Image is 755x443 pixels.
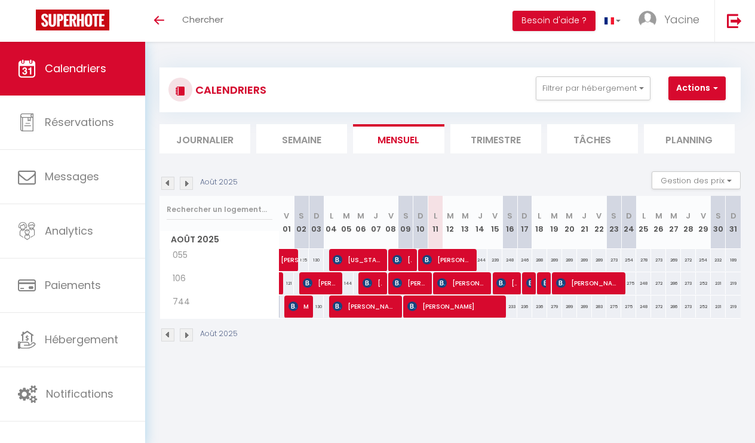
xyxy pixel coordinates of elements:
div: 239 [487,249,502,271]
div: 246 [517,249,532,271]
span: [PERSON_NAME] [556,272,621,294]
span: [US_STATE][PERSON_NAME] [333,248,382,271]
div: 289 [562,249,577,271]
th: 05 [339,196,354,249]
div: 236 [517,296,532,318]
div: 231 [711,272,726,294]
abbr: V [388,210,394,221]
abbr: M [462,210,469,221]
div: 254 [621,249,636,271]
span: [PERSON_NAME] [281,242,308,265]
th: 22 [592,196,607,249]
th: 20 [562,196,577,249]
abbr: S [716,210,721,221]
abbr: J [478,210,483,221]
span: Réservations [45,115,114,130]
img: logout [727,13,742,28]
div: 248 [636,296,651,318]
li: Semaine [256,124,347,153]
th: 14 [472,196,487,249]
th: 12 [443,196,458,249]
div: 121 [280,272,294,294]
div: 283 [592,296,607,318]
span: Notifications [46,386,113,401]
div: 289 [592,249,607,271]
span: [PERSON_NAME] [407,295,502,318]
span: [PERSON_NAME] [392,272,427,294]
abbr: V [701,210,706,221]
abbr: M [447,210,454,221]
abbr: L [642,210,646,221]
abbr: M [655,210,662,221]
img: Super Booking [36,10,109,30]
abbr: J [582,210,587,221]
th: 17 [517,196,532,249]
abbr: D [314,210,320,221]
p: Août 2025 [200,328,238,340]
abbr: V [596,210,601,221]
span: Yacine [664,12,699,27]
span: Paiements [45,278,101,293]
div: 286 [666,272,681,294]
th: 11 [428,196,443,249]
span: [PERSON_NAME] [303,272,337,294]
th: 03 [309,196,324,249]
div: 189 [726,249,741,271]
abbr: M [670,210,677,221]
span: [PERSON_NAME] [422,248,472,271]
img: ... [639,11,656,29]
th: 30 [711,196,726,249]
div: 272 [651,296,666,318]
div: 273 [606,249,621,271]
input: Rechercher un logement... [167,199,272,220]
div: 231 [711,296,726,318]
th: 28 [681,196,696,249]
th: 09 [398,196,413,249]
th: 24 [621,196,636,249]
span: [PERSON_NAME] [333,295,397,318]
div: 248 [636,272,651,294]
div: 275 [621,272,636,294]
a: [PERSON_NAME] [275,272,281,295]
div: 289 [562,296,577,318]
abbr: D [626,210,632,221]
th: 15 [487,196,502,249]
th: 19 [547,196,562,249]
button: Actions [668,76,726,100]
span: [PERSON_NAME] [526,272,531,294]
div: 269 [666,249,681,271]
th: 08 [383,196,398,249]
div: 278 [636,249,651,271]
div: 252 [696,296,711,318]
abbr: D [731,210,736,221]
abbr: S [299,210,304,221]
div: 219 [726,272,741,294]
div: 286 [666,296,681,318]
span: [PERSON_NAME] [363,272,382,294]
span: 744 [162,296,207,309]
th: 27 [666,196,681,249]
abbr: L [330,210,333,221]
div: 144 [339,272,354,294]
th: 10 [413,196,428,249]
th: 25 [636,196,651,249]
span: [PERSON_NAME] [541,272,546,294]
span: MVA DI ANDRICI [PERSON_NAME] [289,295,308,318]
abbr: J [373,210,378,221]
th: 21 [577,196,592,249]
span: Chercher [182,13,223,26]
abbr: S [507,210,512,221]
span: Messages [45,169,99,184]
span: Août 2025 [160,231,279,248]
div: 279 [547,296,562,318]
button: Gestion des prix [652,171,741,189]
p: Août 2025 [200,177,238,188]
li: Mensuel [353,124,444,153]
th: 02 [294,196,309,249]
div: 275 [606,296,621,318]
div: 272 [651,272,666,294]
span: 106 [162,272,207,285]
th: 06 [354,196,369,249]
th: 29 [696,196,711,249]
div: 289 [577,296,592,318]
